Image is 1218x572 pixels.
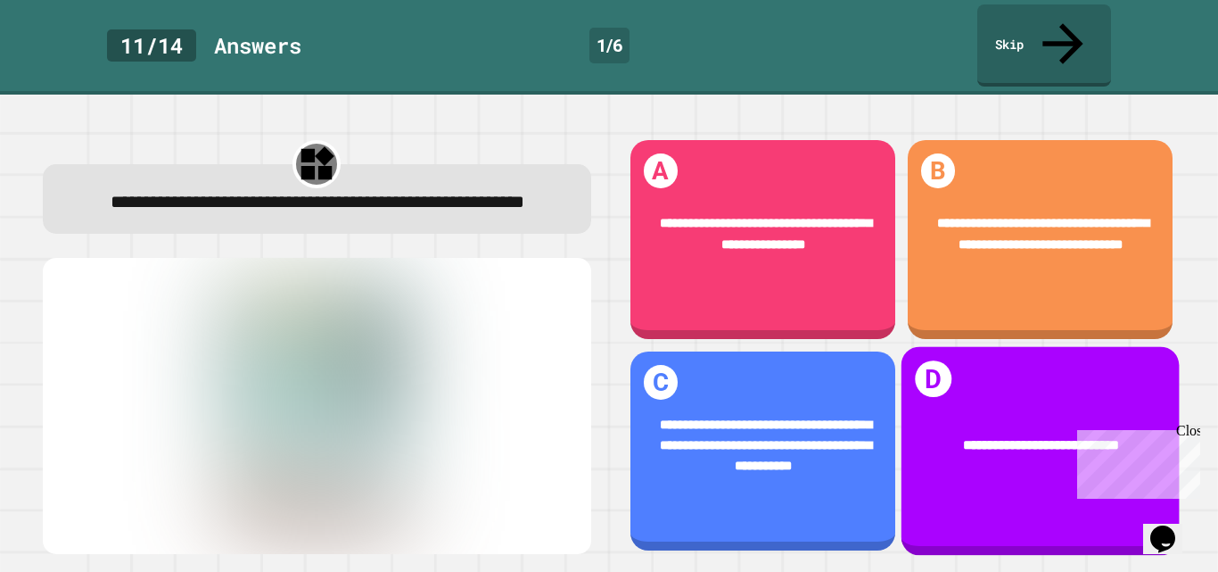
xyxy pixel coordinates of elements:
div: 11 / 14 [107,29,196,62]
img: quiz-media%2Fm8MTzvuGoFIMeDHNdBtA.png [61,280,573,531]
iframe: chat widget [1070,423,1200,499]
a: Skip [977,4,1111,87]
div: Chat with us now!Close [7,7,123,113]
h1: C [644,365,679,400]
h1: D [915,361,951,397]
div: Answer s [214,29,301,62]
h1: A [644,153,679,188]
h1: B [921,153,956,188]
div: 1 / 6 [589,28,630,63]
iframe: chat widget [1143,501,1200,554]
